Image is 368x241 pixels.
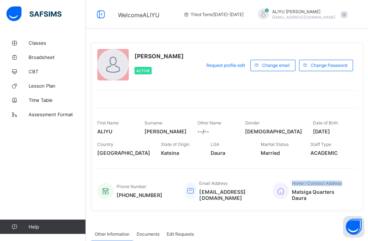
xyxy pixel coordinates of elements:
span: First Name [97,120,119,126]
span: [EMAIL_ADDRESS][DOMAIN_NAME] [199,189,262,201]
span: Phone Number [117,184,146,189]
span: Country [97,142,113,147]
span: Other Information [95,231,129,237]
span: Email Address [199,181,227,186]
span: ALIYU [PERSON_NAME] [272,9,335,14]
span: --/-- [197,128,234,134]
span: Staff Type [310,142,331,147]
span: Active [136,69,150,73]
span: Change Password [311,63,347,68]
span: State of Origin [161,142,190,147]
span: Date of Birth [313,120,338,126]
span: Other Name [197,120,221,126]
span: [EMAIL_ADDRESS][DOMAIN_NAME] [272,15,335,19]
span: CBT [29,69,86,74]
div: ALIYUAHMED [251,9,351,20]
span: Matsiga Quarters Daura [292,189,349,201]
span: Broadsheet [29,54,86,60]
span: Welcome ALIYU [118,11,160,19]
span: Katsina [161,150,200,156]
span: Married [261,150,300,156]
button: Open asap [343,216,364,237]
span: LGA [211,142,219,147]
span: [DEMOGRAPHIC_DATA] [245,128,302,134]
span: [GEOGRAPHIC_DATA] [97,150,150,156]
span: Time Table [29,97,86,103]
span: Documents [137,231,160,237]
span: [PHONE_NUMBER] [117,192,162,198]
span: Request profile edit [206,63,245,68]
span: Daura [211,150,250,156]
span: ALIYU [97,128,134,134]
span: ACADEMIC [310,150,349,156]
span: Surname [144,120,162,126]
span: session/term information [183,12,244,17]
span: [PERSON_NAME] [134,53,184,60]
span: [DATE] [313,128,349,134]
img: safsims [6,6,62,21]
span: Help [29,224,85,230]
span: Edit Requests [167,231,194,237]
span: Gender [245,120,260,126]
span: Marital Status [261,142,289,147]
span: Lesson Plan [29,83,86,89]
span: Classes [29,40,86,46]
span: [PERSON_NAME] [144,128,187,134]
span: Change email [262,63,290,68]
span: Assessment Format [29,112,86,117]
span: Home / Contract Address [292,181,342,186]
